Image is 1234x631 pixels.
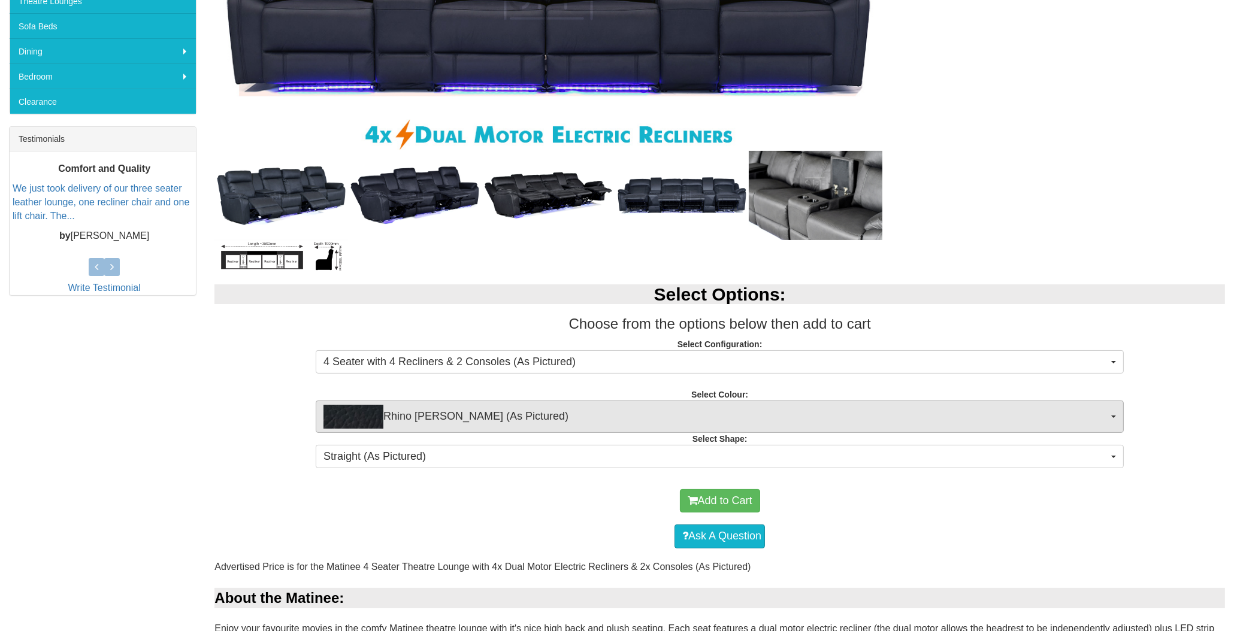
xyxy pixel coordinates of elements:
b: by [59,230,71,240]
a: Clearance [10,89,196,114]
a: Dining [10,38,196,63]
div: Testimonials [10,127,196,151]
button: Add to Cart [680,489,760,513]
a: Bedroom [10,63,196,89]
button: 4 Seater with 4 Recliners & 2 Consoles (As Pictured) [316,350,1124,374]
p: [PERSON_NAME] [13,229,196,242]
button: Rhino Jett (As Pictured)Rhino [PERSON_NAME] (As Pictured) [316,401,1124,433]
a: Ask A Question [675,524,765,548]
strong: Select Shape: [692,434,748,444]
b: Select Options: [654,284,786,304]
button: Straight (As Pictured) [316,445,1124,469]
b: Comfort and Quality [58,163,150,174]
a: We just took delivery of our three seater leather lounge, one recliner chair and one lift chair. ... [13,183,189,221]
span: Rhino [PERSON_NAME] (As Pictured) [323,405,1108,429]
strong: Select Configuration: [678,339,763,349]
h3: Choose from the options below then add to cart [214,316,1225,332]
strong: Select Colour: [691,390,748,399]
span: Straight (As Pictured) [323,449,1108,465]
img: Rhino Jett (As Pictured) [323,405,383,429]
span: 4 Seater with 4 Recliners & 2 Consoles (As Pictured) [323,354,1108,370]
a: Write Testimonial [68,283,141,293]
a: Sofa Beds [10,13,196,38]
div: About the Matinee: [214,588,1225,608]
